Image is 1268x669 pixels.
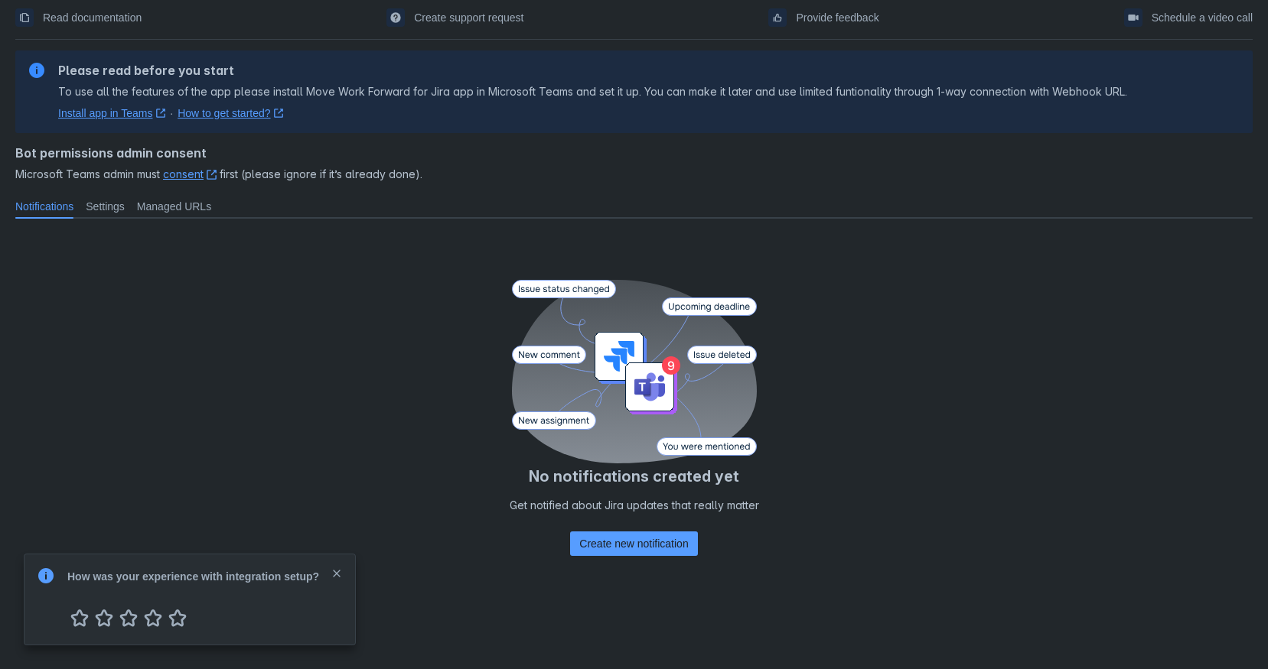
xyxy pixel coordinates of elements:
[116,606,141,630] span: 3
[28,617,1240,632] div: : jc-daebd6bc-2657-44a9-bfa4-1abf251a3dd8
[18,11,31,24] span: documentation
[86,199,125,214] span: Settings
[15,167,1253,182] span: Microsoft Teams admin must first (please ignore if it’s already done).
[178,106,283,121] a: How to get started?
[386,5,523,30] a: Create support request
[510,498,759,513] p: Get notified about Jira updates that really matter
[43,5,142,30] span: Read documentation
[570,531,697,556] div: Button group
[15,5,142,30] a: Read documentation
[1124,5,1253,30] a: Schedule a video call
[58,84,1127,99] p: To use all the features of the app please install Move Work Forward for Jira app in Microsoft Tea...
[1152,5,1253,30] span: Schedule a video call
[37,567,55,585] span: info
[141,606,165,630] span: 4
[579,531,688,556] span: Create new notification
[414,5,523,30] span: Create support request
[92,606,116,630] span: 2
[768,5,878,30] a: Provide feedback
[570,531,697,556] button: Create new notification
[163,167,217,180] a: consent
[58,106,165,121] a: Install app in Teams
[15,145,1253,161] h4: Bot permissions admin consent
[1127,11,1139,24] span: videoCall
[771,11,784,24] span: feedback
[15,199,73,214] span: Notifications
[165,606,190,630] span: 5
[67,567,331,584] div: How was your experience with integration setup?
[331,567,343,580] span: close
[510,467,759,486] h4: No notifications created yet
[58,63,1127,78] h2: Please read before you start
[67,606,92,630] span: 1
[137,199,211,214] span: Managed URLs
[390,11,402,24] span: support
[28,61,46,80] span: information
[796,5,878,30] span: Provide feedback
